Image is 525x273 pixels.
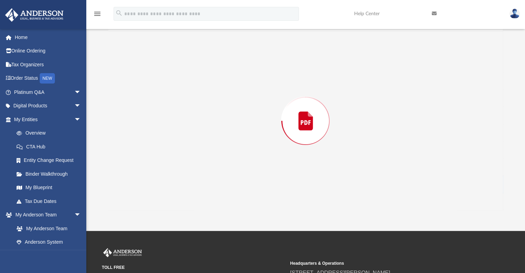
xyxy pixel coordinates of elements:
i: search [115,9,123,17]
a: menu [93,13,101,18]
a: Entity Change Request [10,154,91,167]
a: Online Ordering [5,44,91,58]
div: Preview [108,14,503,210]
a: Digital Productsarrow_drop_down [5,99,91,113]
img: User Pic [509,9,520,19]
img: Anderson Advisors Platinum Portal [102,248,143,257]
div: NEW [40,73,55,84]
a: Tax Organizers [5,58,91,71]
span: arrow_drop_down [74,208,88,222]
a: Anderson System [10,235,88,249]
a: Platinum Q&Aarrow_drop_down [5,85,91,99]
a: My Anderson Team [10,222,85,235]
span: arrow_drop_down [74,113,88,127]
a: My Anderson Teamarrow_drop_down [5,208,88,222]
span: arrow_drop_down [74,85,88,99]
span: arrow_drop_down [74,99,88,113]
a: Order StatusNEW [5,71,91,86]
a: Home [5,30,91,44]
small: Headquarters & Operations [290,260,473,266]
img: Anderson Advisors Platinum Portal [3,8,66,22]
a: Overview [10,126,91,140]
i: menu [93,10,101,18]
a: CTA Hub [10,140,91,154]
a: Tax Due Dates [10,194,91,208]
a: My Blueprint [10,181,88,195]
a: Binder Walkthrough [10,167,91,181]
small: TOLL FREE [102,264,285,271]
a: Client Referrals [10,249,88,263]
a: My Entitiesarrow_drop_down [5,113,91,126]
